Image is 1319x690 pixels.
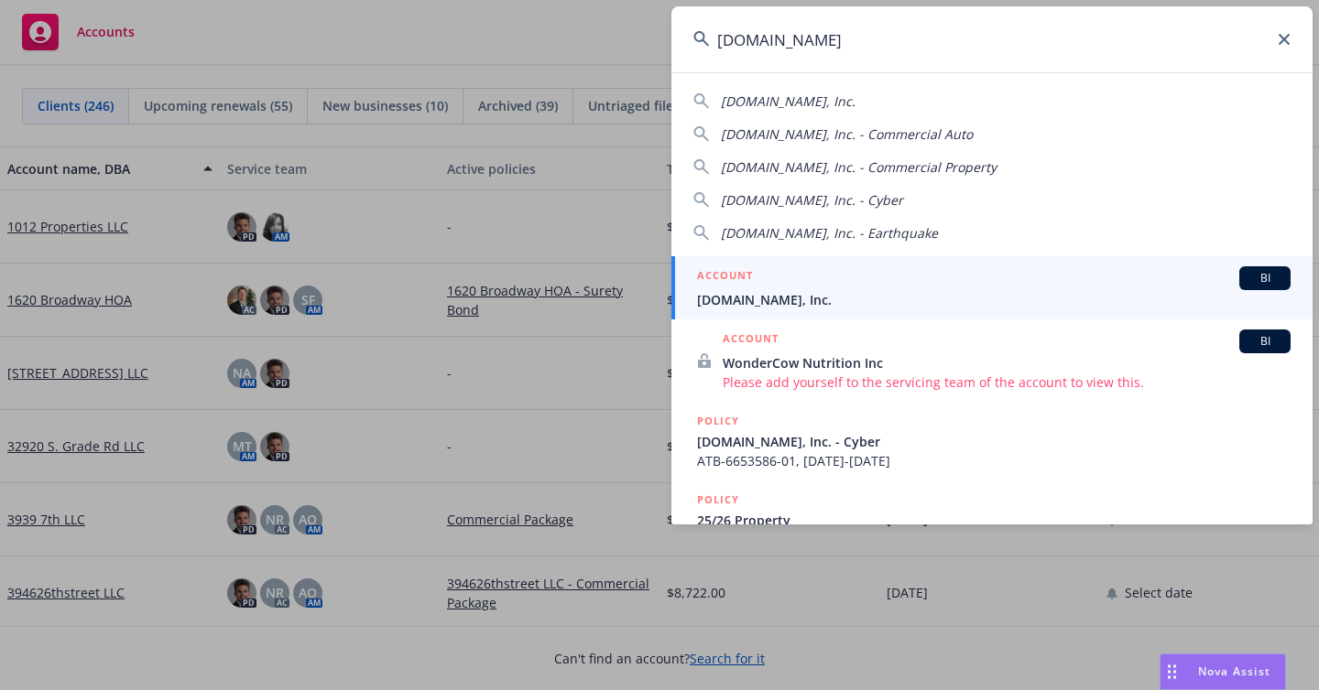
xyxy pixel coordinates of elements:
span: BI [1247,333,1283,350]
input: Search... [671,6,1313,72]
span: [DOMAIN_NAME], Inc. [721,92,856,110]
div: Drag to move [1161,654,1183,689]
a: POLICY[DOMAIN_NAME], Inc. - CyberATB-6653586-01, [DATE]-[DATE] [671,402,1313,480]
span: ATB-6653586-01, [DATE]-[DATE] [697,451,1291,470]
button: Nova Assist [1160,653,1286,690]
h5: ACCOUNT [697,266,753,288]
span: 25/26 Property [697,511,1291,530]
a: ACCOUNTBI[DOMAIN_NAME], Inc. [671,256,1313,319]
span: [DOMAIN_NAME], Inc. - Earthquake [721,224,938,242]
span: BI [1247,270,1283,286]
span: [DOMAIN_NAME], Inc. - Commercial Property [721,158,997,176]
h5: POLICY [697,412,739,430]
span: [DOMAIN_NAME], Inc. - Cyber [721,191,903,209]
span: WonderCow Nutrition Inc [723,353,1291,372]
span: [DOMAIN_NAME], Inc. - Commercial Auto [721,125,973,143]
a: ACCOUNTBIWonderCow Nutrition IncPlease add yourself to the servicing team of the account to view ... [671,319,1313,402]
h5: POLICY [697,491,739,509]
span: [DOMAIN_NAME], Inc. - Cyber [697,432,1291,451]
span: Nova Assist [1198,663,1270,679]
span: Please add yourself to the servicing team of the account to view this. [723,372,1291,392]
span: [DOMAIN_NAME], Inc. [697,290,1291,309]
a: POLICY25/26 Property [671,480,1313,559]
h5: ACCOUNT [723,329,779,351]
